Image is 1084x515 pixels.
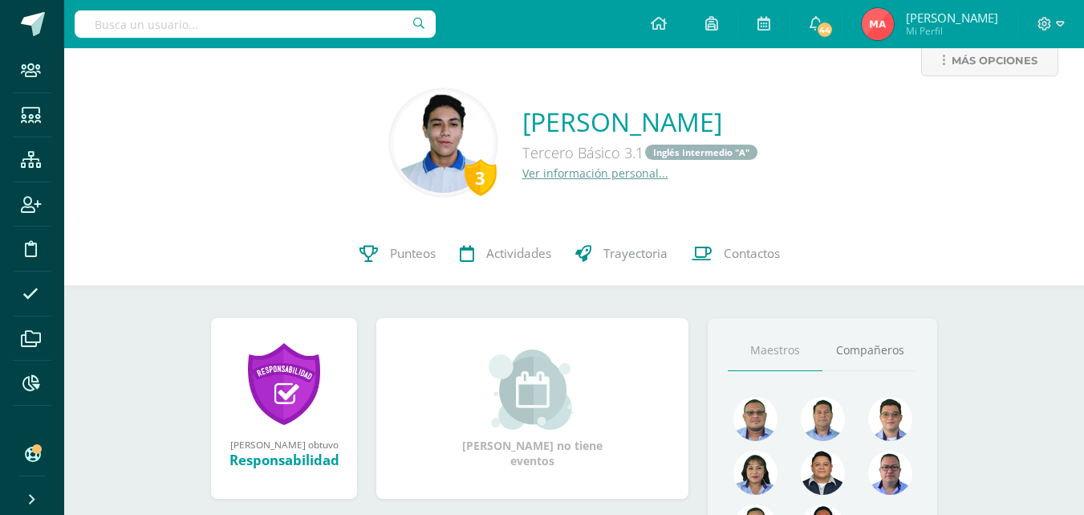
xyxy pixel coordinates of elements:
span: Contactos [724,245,780,262]
span: Actividades [486,245,551,262]
a: Maestros [728,330,822,371]
span: Más opciones [952,46,1037,76]
img: event_small.png [489,349,576,430]
a: Actividades [448,222,563,286]
img: 30ea9b988cec0d4945cca02c4e803e5a.png [868,451,912,495]
span: Mi Perfil [906,24,998,38]
img: 99962f3fa423c9b8099341731b303440.png [733,397,777,441]
a: Compañeros [822,330,917,371]
div: Responsabilidad [227,451,341,469]
img: 1ec3a006b72560931d7cb30962a688f6.png [393,92,493,193]
div: [PERSON_NAME] no tiene eventos [453,349,613,468]
div: 3 [465,159,497,196]
div: [PERSON_NAME] obtuvo [227,438,341,451]
img: 2ac039123ac5bd71a02663c3aa063ac8.png [801,397,845,441]
span: Trayectoria [603,245,668,262]
img: 371adb901e00c108b455316ee4864f9b.png [733,451,777,495]
img: 6e6edff8e5b1d60e1b79b3df59dca1c4.png [868,397,912,441]
a: Inglés Intermedio "A" [645,145,757,160]
a: [PERSON_NAME] [522,104,759,139]
a: Más opciones [921,45,1058,76]
span: 44 [816,21,834,39]
a: Contactos [680,222,792,286]
a: Punteos [347,222,448,286]
span: Punteos [390,245,436,262]
a: Ver información personal... [522,166,668,181]
input: Busca un usuario... [75,10,436,38]
img: 8d3d044f6c5e0d360e86203a217bbd6d.png [862,8,894,40]
a: Trayectoria [563,222,680,286]
span: [PERSON_NAME] [906,10,998,26]
img: eccc7a2d5da755eac5968f4df6463713.png [801,451,845,495]
div: Tercero Básico 3.1 [522,139,759,166]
